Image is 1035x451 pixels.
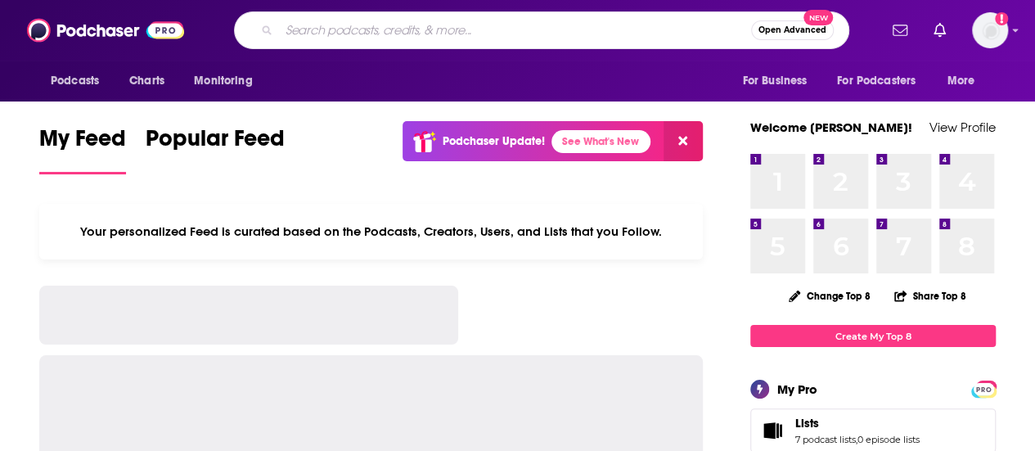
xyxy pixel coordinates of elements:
span: Logged in as sierra.swanson [972,12,1008,48]
span: New [803,10,833,25]
span: Popular Feed [146,124,285,162]
a: 0 episode lists [857,434,920,445]
a: Create My Top 8 [750,325,996,347]
div: Your personalized Feed is curated based on the Podcasts, Creators, Users, and Lists that you Follow. [39,204,703,259]
button: open menu [731,65,827,97]
a: PRO [974,382,993,395]
span: Open Advanced [758,26,826,34]
span: Charts [129,70,164,92]
span: More [947,70,975,92]
span: , [856,434,857,445]
span: Monitoring [194,70,252,92]
span: For Business [742,70,807,92]
a: Lists [756,419,789,442]
span: For Podcasters [837,70,916,92]
span: Podcasts [51,70,99,92]
button: open menu [39,65,120,97]
a: Charts [119,65,174,97]
a: 7 podcast lists [795,434,856,445]
a: See What's New [551,130,650,153]
a: View Profile [929,120,996,135]
a: Popular Feed [146,124,285,174]
a: Welcome [PERSON_NAME]! [750,120,912,135]
p: Podchaser Update! [443,134,545,148]
button: Change Top 8 [779,286,880,306]
svg: Add a profile image [995,12,1008,25]
span: PRO [974,383,993,395]
input: Search podcasts, credits, & more... [279,17,751,43]
a: Show notifications dropdown [927,16,952,44]
button: Show profile menu [972,12,1008,48]
img: Podchaser - Follow, Share and Rate Podcasts [27,15,184,46]
button: open menu [826,65,939,97]
button: Share Top 8 [893,280,967,312]
a: My Feed [39,124,126,174]
div: My Pro [777,381,817,397]
a: Lists [795,416,920,431]
button: open menu [936,65,996,97]
span: Lists [795,416,819,431]
button: open menu [182,65,273,97]
img: User Profile [972,12,1008,48]
button: Open AdvancedNew [751,20,834,40]
a: Show notifications dropdown [886,16,914,44]
div: Search podcasts, credits, & more... [234,11,849,49]
span: My Feed [39,124,126,162]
